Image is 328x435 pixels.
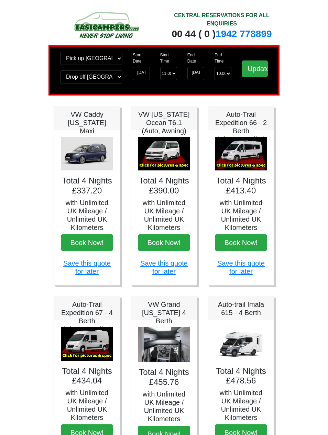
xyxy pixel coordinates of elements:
a: Save this quote for later [140,259,188,275]
img: Auto-Trail Expedition 67 - 4 Berth (Shower+Toilet) [61,327,113,361]
input: Update [242,60,268,77]
img: VW California Ocean T6.1 (Auto, Awning) [138,137,190,171]
h5: Auto-Trail Expedition 66 - 2 Berth (Shower+Toilet) [215,110,267,143]
button: Book Now! [138,234,190,251]
button: Book Now! [61,234,113,251]
h5: VW Grand [US_STATE] 4 Berth [138,300,190,325]
img: Auto-trail Imala 615 - 4 Berth [215,327,267,361]
h4: Total 4 Nights £455.76 [138,367,190,387]
h4: Total 4 Nights £390.00 [138,176,190,196]
img: VW Grand California 4 Berth [138,327,190,362]
h5: with Unlimited UK Mileage / Unlimited UK Kilometers [138,390,190,423]
label: End Date [187,52,204,64]
h4: Total 4 Nights £337.20 [61,176,113,196]
label: End Time [215,52,231,64]
a: Save this quote for later [217,259,265,275]
h5: VW Caddy [US_STATE] Maxi [61,110,113,135]
img: Auto-Trail Expedition 66 - 2 Berth (Shower+Toilet) [215,137,267,171]
img: campers-checkout-logo.png [54,10,159,40]
input: Return Date [187,67,204,80]
h5: with Unlimited UK Mileage / Unlimited UK Kilometers [61,389,113,422]
a: Save this quote for later [63,259,111,275]
div: CENTRAL RESERVATIONS FOR ALL ENQUIRIES [169,11,274,28]
h4: Total 4 Nights £478.56 [215,366,267,386]
h4: Total 4 Nights £434.04 [61,366,113,386]
button: Book Now! [215,234,267,251]
h4: Total 4 Nights £413.40 [215,176,267,196]
div: 00 44 ( 0 ) [169,28,274,40]
h5: with Unlimited UK Mileage / Unlimited UK Kilometers [215,199,267,232]
h5: with Unlimited UK Mileage / Unlimited UK Kilometers [61,199,113,232]
a: 1942 778899 [216,29,272,39]
input: Start Date [133,67,150,80]
h5: with Unlimited UK Mileage / Unlimited UK Kilometers [215,389,267,422]
img: VW Caddy California Maxi [61,137,113,171]
label: Start Time [160,52,177,64]
label: Start Date [133,52,150,64]
h5: VW [US_STATE] Ocean T6.1 (Auto, Awning) [138,110,190,135]
h5: Auto-Trail Expedition 67 - 4 Berth (Shower+Toilet) [61,300,113,333]
h5: with Unlimited UK Mileage / Unlimited UK Kilometers [138,199,190,232]
h5: Auto-trail Imala 615 - 4 Berth [215,300,267,317]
